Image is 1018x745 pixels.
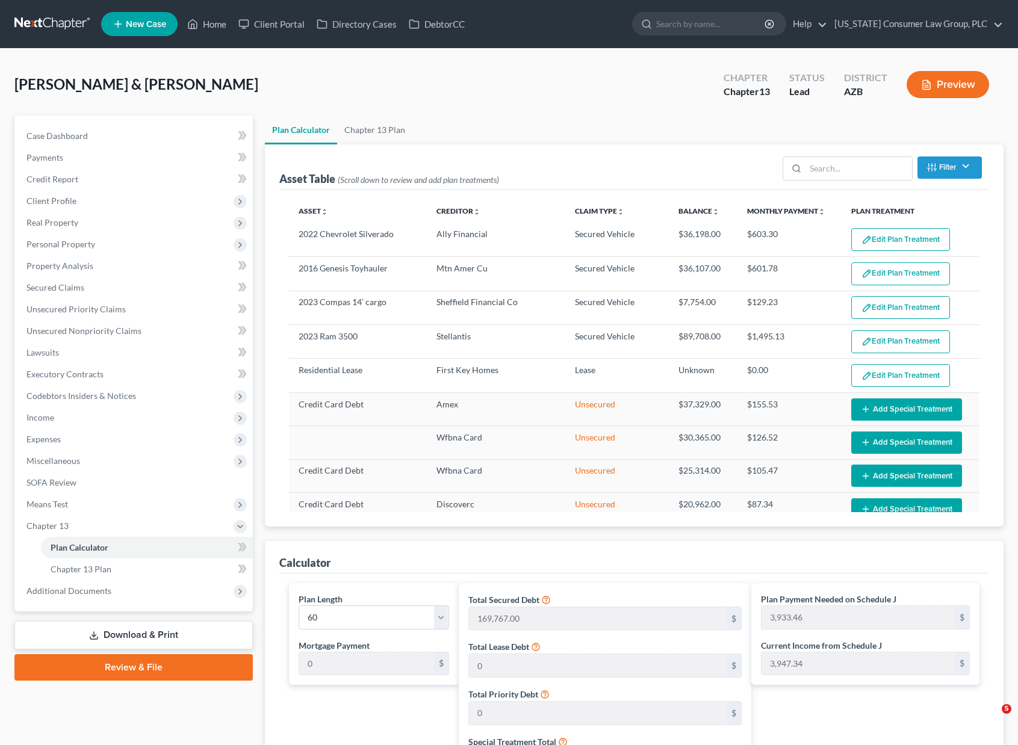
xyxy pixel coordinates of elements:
img: edit-pencil-c1479a1de80d8dea1e2430c2f745a3c6a07e9d7aa2eeffe225670001d78357a8.svg [861,336,872,347]
a: Secured Claims [17,277,253,298]
button: Add Special Treatment [851,398,962,421]
i: unfold_more [617,208,624,215]
span: Income [26,412,54,422]
td: $129.23 [737,291,841,324]
span: (Scroll down to review and add plan treatments) [338,175,499,185]
a: DebtorCC [403,13,471,35]
td: $89,708.00 [669,325,738,359]
button: Add Special Treatment [851,431,962,454]
button: Edit Plan Treatment [851,228,950,251]
label: Total Priority Debt [468,688,538,700]
div: $ [955,606,969,629]
div: Status [789,71,825,85]
a: Monthly Paymentunfold_more [747,206,825,215]
a: Creditorunfold_more [436,206,480,215]
td: Wfbna Card [427,426,565,459]
span: Miscellaneous [26,456,80,466]
button: Preview [907,71,989,98]
div: AZB [844,85,887,99]
label: Plan Length [299,593,343,605]
div: Lead [789,85,825,99]
a: Property Analysis [17,255,253,277]
label: Total Lease Debt [468,640,529,653]
div: $ [955,652,969,675]
td: $1,495.13 [737,325,841,359]
a: Assetunfold_more [299,206,328,215]
i: unfold_more [818,208,825,215]
td: $603.30 [737,223,841,257]
label: Total Secured Debt [468,593,539,606]
div: Asset Table [279,172,499,186]
td: Credit Card Debt [289,392,427,425]
td: $155.53 [737,392,841,425]
td: Residential Lease [289,359,427,392]
img: edit-pencil-c1479a1de80d8dea1e2430c2f745a3c6a07e9d7aa2eeffe225670001d78357a8.svg [861,268,872,279]
a: Chapter 13 Plan [41,558,253,580]
span: Property Analysis [26,261,93,271]
td: Lease [565,359,669,392]
div: Chapter [724,85,770,99]
img: edit-pencil-c1479a1de80d8dea1e2430c2f745a3c6a07e9d7aa2eeffe225670001d78357a8.svg [861,303,872,313]
td: Secured Vehicle [565,257,669,291]
div: $ [727,607,741,630]
a: [US_STATE] Consumer Law Group, PLC [828,13,1003,35]
span: Unsecured Priority Claims [26,304,126,314]
span: [PERSON_NAME] & [PERSON_NAME] [14,75,258,93]
td: Unsecured [565,493,669,526]
td: 2023 Compas 14’ cargo [289,291,427,324]
a: Help [787,13,827,35]
button: Filter [917,156,982,179]
button: Add Special Treatment [851,465,962,487]
label: Plan Payment Needed on Schedule J [761,593,896,605]
div: $ [434,652,448,675]
span: Chapter 13 Plan [51,564,111,574]
span: Lawsuits [26,347,59,357]
td: $0.00 [737,359,841,392]
td: 2023 Ram 3500 [289,325,427,359]
i: unfold_more [473,208,480,215]
button: Add Special Treatment [851,498,962,521]
a: Credit Report [17,168,253,190]
a: Download & Print [14,621,253,649]
a: Unsecured Priority Claims [17,298,253,320]
button: Edit Plan Treatment [851,296,950,319]
td: Unknown [669,359,738,392]
iframe: Intercom live chat [977,704,1006,733]
td: $30,365.00 [669,426,738,459]
img: edit-pencil-c1479a1de80d8dea1e2430c2f745a3c6a07e9d7aa2eeffe225670001d78357a8.svg [861,235,872,245]
td: 2022 Chevrolet Silverado [289,223,427,257]
span: Case Dashboard [26,131,88,141]
span: Personal Property [26,239,95,249]
span: 5 [1002,704,1011,714]
a: Home [181,13,232,35]
span: Real Property [26,217,78,227]
input: Search... [805,157,912,180]
span: Plan Calculator [51,542,108,552]
td: $601.78 [737,257,841,291]
td: Mtn Amer Cu [427,257,565,291]
a: Payments [17,147,253,168]
a: Executory Contracts [17,363,253,385]
button: Edit Plan Treatment [851,330,950,353]
input: 0.00 [469,702,727,725]
td: $7,754.00 [669,291,738,324]
a: Client Portal [232,13,311,35]
input: 0.00 [299,652,434,675]
td: $25,314.00 [669,459,738,492]
span: Payments [26,152,63,162]
td: Wfbna Card [427,459,565,492]
input: 0.00 [762,652,955,675]
span: Unsecured Nonpriority Claims [26,326,141,336]
a: Plan Calculator [265,116,337,144]
div: Calculator [279,555,331,570]
td: Credit Card Debt [289,459,427,492]
span: Means Test [26,499,68,509]
span: 13 [759,85,770,97]
span: Credit Report [26,174,78,184]
td: Amex [427,392,565,425]
i: unfold_more [712,208,719,215]
td: Credit Card Debt [289,493,427,526]
a: Case Dashboard [17,125,253,147]
td: Secured Vehicle [565,325,669,359]
td: $105.47 [737,459,841,492]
